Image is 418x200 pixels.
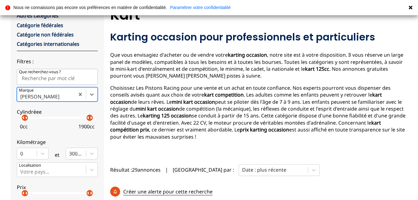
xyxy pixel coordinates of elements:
[143,112,192,119] strong: karting 125 occasion
[23,114,30,121] p: arrow_right
[13,5,167,10] p: Nous ne connaissons pas encore vos préférences en matière de confidentialité.
[110,7,408,22] h1: Kart
[165,166,168,173] span: |
[23,189,30,197] p: arrow_right
[110,84,408,140] p: Choisissez Les Pistons Racing pour une vente et un achat en toute confiance. Nos experts pourront...
[19,88,34,93] p: Marque
[19,163,41,168] p: Localisation
[17,108,98,115] p: Cylindréee
[172,98,215,105] strong: mini kart occasion
[69,151,70,156] input: 300000
[20,114,27,121] p: arrow_left
[20,123,28,130] p: 0 cc
[170,5,231,10] a: Paramétrer votre confidentialité
[110,51,408,79] p: Que vous envisagiez d'acheter ou de vendre votre , notre site est à votre disposition. Il vous ré...
[228,51,267,58] strong: karting occasion
[136,105,179,112] strong: mini kart occasion
[110,31,408,43] h2: Karting occasion pour professionnels et particuliers
[87,114,95,121] p: arrow_right
[20,189,27,197] p: arrow_left
[110,119,381,133] strong: kart compétition prix
[17,184,98,191] p: Prix
[123,188,213,195] p: Créer une alerte pour cette recherche
[110,166,161,173] span: Résultat : 29 annonces
[173,166,234,173] p: [GEOGRAPHIC_DATA] par :
[17,31,74,38] a: Catégorie non fédérales
[87,189,95,197] p: arrow_right
[20,151,21,156] input: 0
[240,126,289,133] strong: prix karting occasion
[204,91,244,98] strong: kart competition
[55,151,59,158] p: et
[20,169,21,174] input: Votre pays...
[110,91,382,105] strong: kart occasion
[19,69,61,75] p: Que recherchez-vous ?
[17,22,63,29] a: Catégorie fédérales
[84,114,92,121] p: arrow_left
[305,65,329,72] strong: kart 125cc
[17,58,98,65] p: Filtres :
[78,123,95,130] p: 1900 cc
[84,189,92,197] p: arrow_left
[17,12,59,19] a: Autres catégories
[17,40,79,47] a: Catégories internationales
[17,139,98,145] p: Kilométrage
[17,69,98,84] input: Que recherchez-vous ?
